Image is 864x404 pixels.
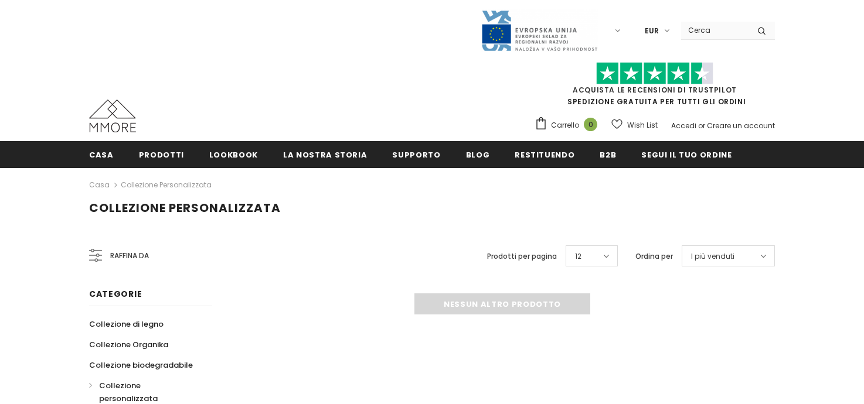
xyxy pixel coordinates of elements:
span: Collezione personalizzata [99,380,158,404]
span: Collezione biodegradabile [89,360,193,371]
span: I più venduti [691,251,734,262]
a: supporto [392,141,440,167]
input: Search Site [681,22,749,39]
span: Segui il tuo ordine [641,149,732,160]
img: Casi MMORE [89,100,136,132]
span: Carrello [551,119,579,131]
span: EUR [645,25,659,37]
span: Blog [466,149,490,160]
a: Collezione biodegradabile [89,355,193,375]
a: Collezione Organika [89,334,168,355]
span: Categorie [89,288,142,300]
span: Wish List [627,119,658,131]
span: 12 [575,251,581,262]
label: Ordina per [635,251,673,262]
span: B2B [600,149,616,160]
span: 0 [584,118,597,131]
span: La nostra storia [283,149,367,160]
span: Collezione di legno [89,319,164,330]
a: Accedi [671,121,696,131]
span: Restituendo [515,149,574,160]
a: Wish List [611,115,658,135]
a: Segui il tuo ordine [641,141,732,167]
a: Javni Razpis [481,25,598,35]
span: Collezione Organika [89,339,168,350]
span: Casa [89,149,114,160]
a: Creare un account [707,121,775,131]
a: B2B [600,141,616,167]
a: Acquista le recensioni di TrustPilot [573,85,737,95]
span: SPEDIZIONE GRATUITA PER TUTTI GLI ORDINI [535,67,775,107]
a: Collezione personalizzata [121,180,212,190]
span: or [698,121,705,131]
span: Collezione personalizzata [89,200,281,216]
a: Collezione di legno [89,314,164,334]
a: Casa [89,141,114,167]
img: Fidati di Pilot Stars [596,62,713,85]
span: Lookbook [209,149,258,160]
a: Lookbook [209,141,258,167]
a: Restituendo [515,141,574,167]
a: La nostra storia [283,141,367,167]
span: Prodotti [139,149,184,160]
a: Blog [466,141,490,167]
a: Casa [89,178,110,192]
a: Carrello 0 [535,117,603,134]
label: Prodotti per pagina [487,251,557,262]
img: Javni Razpis [481,9,598,52]
span: supporto [392,149,440,160]
span: Raffina da [110,249,149,262]
a: Prodotti [139,141,184,167]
